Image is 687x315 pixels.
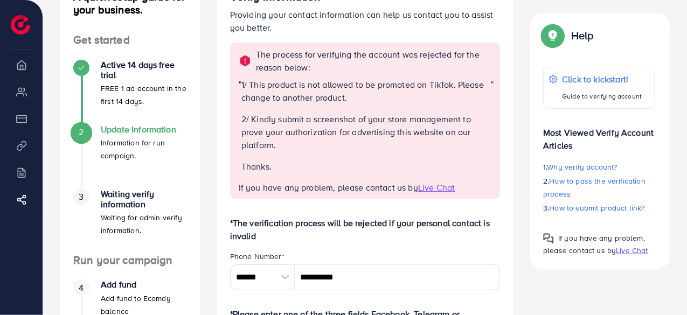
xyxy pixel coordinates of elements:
p: Guide to verifying account [562,90,642,103]
p: Information for run campaign. [101,136,187,162]
span: Live Chat [616,245,648,256]
span: Live Chat [418,181,455,193]
p: 2. [543,174,655,200]
span: 2 [79,126,84,138]
p: Providing your contact information can help us contact you to assist you better. [230,8,501,34]
span: If you have any problem, please contact us by [239,181,418,193]
span: " [239,78,241,181]
span: 3 [79,191,84,203]
span: Why verify account? [547,162,617,172]
img: logo [11,15,30,34]
p: Help [571,29,594,42]
span: How to submit product link? [550,202,645,213]
p: 3. [543,201,655,214]
p: 1/ This product is not allowed to be promoted on TikTok. Please change to another product. [241,78,491,104]
p: 1. [543,160,655,173]
img: alert [239,54,252,67]
img: Popup guide [543,233,554,244]
span: If you have any problem, please contact us by [543,233,645,256]
label: Phone Number [230,251,284,262]
p: Waiting for admin verify information. [101,211,187,237]
h4: Add fund [101,279,187,290]
h4: Get started [60,33,200,47]
li: Active 14 days free trial [60,60,200,124]
p: Most Viewed Verify Account Articles [543,117,655,152]
span: How to pass the verification process [543,176,646,199]
p: FREE 1 ad account in the first 14 days. [101,82,187,108]
p: Click to kickstart! [562,73,642,86]
h4: Run your campaign [60,254,200,267]
li: Waiting verify information [60,189,200,254]
h4: Waiting verify information [101,189,187,209]
li: Update Information [60,124,200,189]
h4: Update Information [101,124,187,135]
span: " [491,78,494,181]
span: 4 [79,282,84,294]
p: 2/ Kindly submit a screenshot of your store management to prove your authorization for advertisin... [241,113,491,151]
p: *The verification process will be rejected if your personal contact is invalid [230,216,501,242]
p: Thanks. [241,160,491,173]
p: The process for verifying the account was rejected for the reason below: [256,48,494,74]
iframe: Chat [641,267,679,307]
img: Popup guide [543,26,563,45]
h4: Active 14 days free trial [101,60,187,80]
